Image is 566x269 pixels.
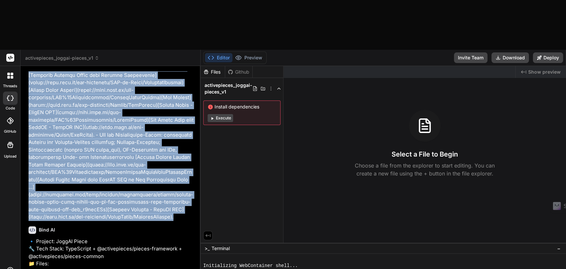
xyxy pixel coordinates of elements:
[25,55,99,61] span: activepieces_joggai-pieces_v1
[4,154,17,159] label: Upload
[556,243,562,254] button: −
[225,69,252,75] div: Github
[212,245,230,252] span: Terminal
[201,69,225,75] div: Files
[203,263,298,269] span: Initializing WebContainer shell...
[6,105,15,111] label: code
[205,245,210,252] span: >_
[3,83,17,89] label: threads
[208,114,233,122] button: Execute
[533,52,563,63] button: Deploy
[232,53,265,62] button: Preview
[491,52,529,63] button: Download
[39,227,55,233] h6: Bind AI
[4,129,16,134] label: GitHub
[350,162,499,177] p: Choose a file from the explorer to start editing. You can create a new file using the + button in...
[528,69,561,75] span: Show preview
[208,103,276,110] span: Install dependencies
[454,52,487,63] button: Invite Team
[392,150,458,159] h3: Select a File to Begin
[29,238,194,268] p: 🔹 Project: JoggAI Piece 🔧 Tech Stack: TypeScript + @activepieces/pieces-framework + @activepieces...
[205,82,252,95] span: activepieces_joggai-pieces_v1
[557,245,561,252] span: −
[205,53,232,62] button: Editor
